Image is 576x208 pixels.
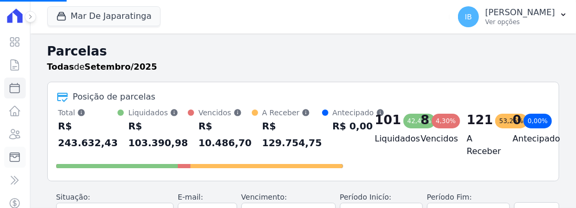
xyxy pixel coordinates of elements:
div: 8 [421,112,430,128]
p: Ver opções [485,18,555,26]
div: Antecipado [333,107,385,118]
div: 0,00% [524,114,552,128]
span: IB [465,13,472,20]
button: IB [PERSON_NAME] Ver opções [450,2,576,31]
label: Período Fim: [427,192,510,203]
label: E-mail: [178,193,204,201]
div: 0 [513,112,521,128]
h4: Antecipado [513,133,542,145]
div: 42,44% [403,114,436,128]
div: Posição de parcelas [73,91,156,103]
p: de [47,61,157,73]
label: Período Inicío: [340,193,391,201]
div: Vencidos [198,107,251,118]
div: R$ 103.390,98 [128,118,188,151]
h2: Parcelas [47,42,559,61]
div: R$ 243.632,43 [58,118,118,151]
div: 121 [467,112,493,128]
button: Mar De Japaratinga [47,6,161,26]
h4: Liquidados [375,133,404,145]
div: R$ 0,00 [333,118,385,135]
div: 101 [375,112,401,128]
label: Vencimento: [241,193,287,201]
p: [PERSON_NAME] [485,7,555,18]
div: Liquidados [128,107,188,118]
h4: A Receber [467,133,496,158]
div: A Receber [262,107,322,118]
strong: Setembro/2025 [84,62,157,72]
div: 4,30% [432,114,460,128]
div: 53,26% [495,114,528,128]
div: Total [58,107,118,118]
div: R$ 10.486,70 [198,118,251,151]
div: R$ 129.754,75 [262,118,322,151]
h4: Vencidos [421,133,450,145]
strong: Todas [47,62,74,72]
label: Situação: [56,193,90,201]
